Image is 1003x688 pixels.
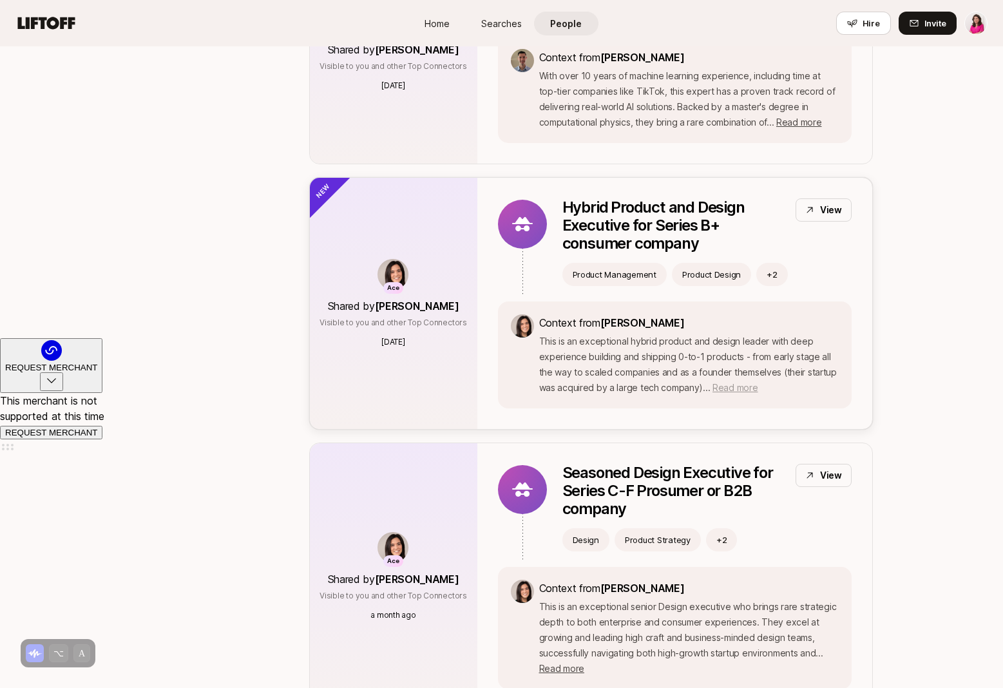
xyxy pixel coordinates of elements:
p: Context from [539,580,839,597]
p: With over 10 years of machine learning experience, including time at top-tier companies like TikT... [539,68,839,130]
a: People [534,12,598,35]
span: People [550,17,582,30]
span: [PERSON_NAME] [600,316,685,329]
img: bf8f663c_42d6_4f7d_af6b_5f71b9527721.jpg [511,49,534,72]
button: Invite [899,12,957,35]
p: Shared by [328,571,459,588]
span: Searches [481,17,522,30]
img: 71d7b91d_d7cb_43b4_a7ea_a9b2f2cc6e03.jpg [377,532,408,563]
p: Seasoned Design Executive for Series C-F Prosumer or B2B company [562,464,785,518]
p: a month ago [370,609,416,621]
p: Shared by [328,41,459,58]
a: AceShared by[PERSON_NAME]Visible to you and other Top Connectors[DATE]Hybrid Product and Design E... [309,177,873,430]
p: Design [573,533,599,546]
p: Visible to you and other Top Connectors [320,317,467,329]
p: Context from [539,49,839,66]
p: Product Management [573,268,656,281]
p: Ace [387,283,399,294]
p: Visible to you and other Top Connectors [320,590,467,602]
span: Read more [539,663,584,674]
p: [DATE] [381,80,405,91]
p: Shared by [328,298,459,314]
div: New [288,156,352,220]
span: [PERSON_NAME] [600,582,685,595]
img: Emma Frane [965,12,987,34]
p: View [820,468,842,483]
a: Searches [470,12,534,35]
span: Invite [924,17,946,30]
span: [PERSON_NAME] [600,51,685,64]
p: Product Strategy [625,533,691,546]
span: [PERSON_NAME] [375,300,459,312]
span: Home [425,17,450,30]
img: 71d7b91d_d7cb_43b4_a7ea_a9b2f2cc6e03.jpg [511,580,534,603]
span: [PERSON_NAME] [375,573,459,586]
button: Hire [836,12,891,35]
p: Context from [539,314,839,331]
span: Read more [776,117,821,128]
p: This is an exceptional hybrid product and design leader with deep experience building and shippin... [539,334,839,396]
p: Hybrid Product and Design Executive for Series B+ consumer company [562,198,785,253]
p: Visible to you and other Top Connectors [320,61,467,72]
p: This is an exceptional senior Design executive who brings rare strategic depth to both enterprise... [539,599,839,676]
img: 71d7b91d_d7cb_43b4_a7ea_a9b2f2cc6e03.jpg [377,259,408,290]
p: View [820,202,842,218]
button: +2 [706,528,738,551]
p: [DATE] [381,336,405,348]
img: 71d7b91d_d7cb_43b4_a7ea_a9b2f2cc6e03.jpg [511,314,534,338]
a: Home [405,12,470,35]
p: Product Design [682,268,741,281]
span: [PERSON_NAME] [375,43,459,56]
span: Hire [863,17,880,30]
button: +2 [756,263,788,286]
p: Ace [387,556,399,567]
button: Emma Frane [964,12,988,35]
